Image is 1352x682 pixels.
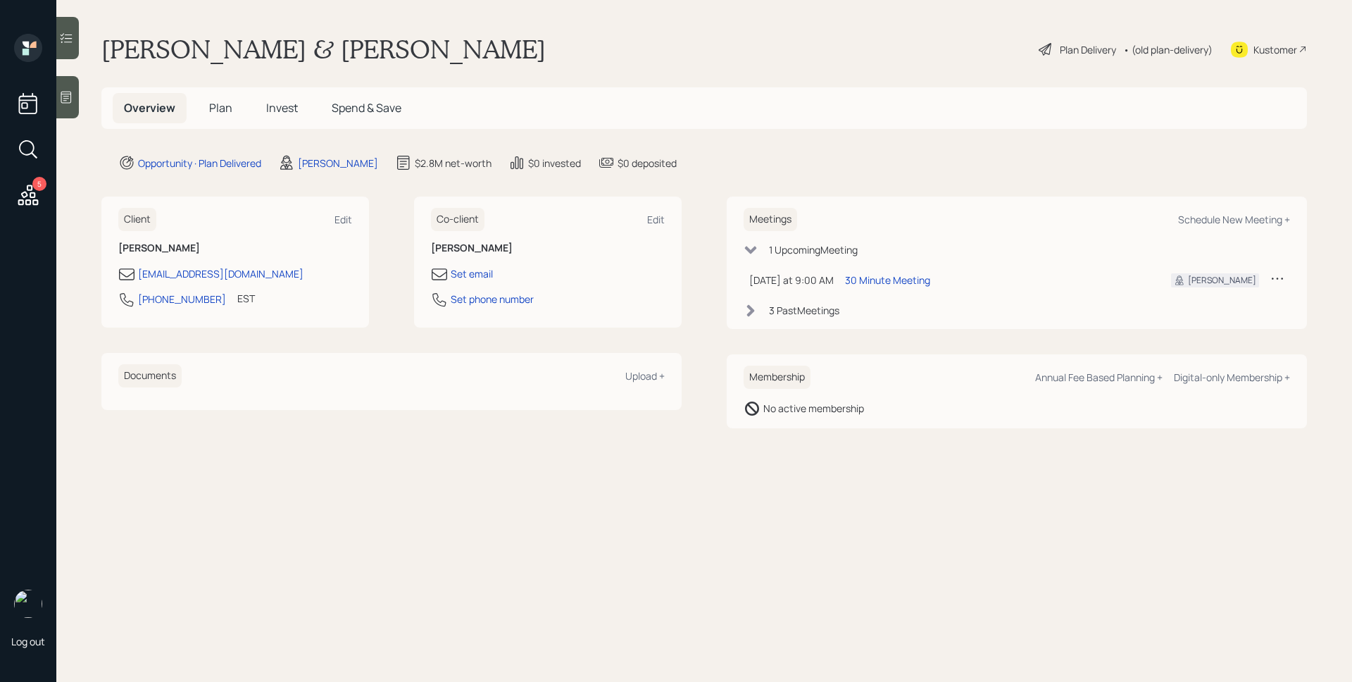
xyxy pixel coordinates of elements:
div: $2.8M net-worth [415,156,492,170]
div: Upload + [625,369,665,383]
h6: [PERSON_NAME] [118,242,352,254]
h6: Documents [118,364,182,387]
div: 5 [32,177,46,191]
div: Edit [647,213,665,226]
div: Log out [11,635,45,648]
span: Overview [124,100,175,116]
h6: Membership [744,366,810,389]
h1: [PERSON_NAME] & [PERSON_NAME] [101,34,546,65]
div: [PHONE_NUMBER] [138,292,226,306]
div: • (old plan-delivery) [1123,42,1213,57]
div: Set email [451,266,493,281]
div: 30 Minute Meeting [845,273,930,287]
span: Plan [209,100,232,116]
div: Annual Fee Based Planning + [1035,371,1163,384]
h6: Client [118,208,156,231]
h6: Co-client [431,208,484,231]
div: No active membership [763,401,864,416]
div: Opportunity · Plan Delivered [138,156,261,170]
div: EST [237,291,255,306]
div: Schedule New Meeting + [1178,213,1290,226]
div: Edit [334,213,352,226]
img: james-distasi-headshot.png [14,590,42,618]
span: Spend & Save [332,100,401,116]
div: $0 invested [528,156,581,170]
div: 1 Upcoming Meeting [769,242,858,257]
h6: [PERSON_NAME] [431,242,665,254]
h6: Meetings [744,208,797,231]
div: Kustomer [1253,42,1297,57]
div: Digital-only Membership + [1174,371,1290,384]
span: Invest [266,100,298,116]
div: [PERSON_NAME] [298,156,378,170]
div: Plan Delivery [1060,42,1116,57]
div: 3 Past Meeting s [769,303,839,318]
div: [DATE] at 9:00 AM [749,273,834,287]
div: [EMAIL_ADDRESS][DOMAIN_NAME] [138,266,303,281]
div: Set phone number [451,292,534,306]
div: [PERSON_NAME] [1188,274,1256,287]
div: $0 deposited [618,156,677,170]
